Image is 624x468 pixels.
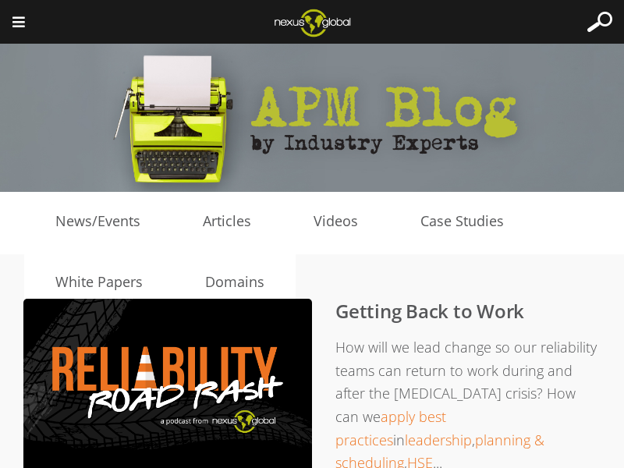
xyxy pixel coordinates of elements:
[335,407,446,449] a: apply best practices
[389,210,535,233] a: Case Studies
[172,210,282,233] a: Articles
[405,431,472,449] a: leadership
[24,210,172,233] a: News/Events
[335,298,524,324] a: Getting Back to Work
[282,210,389,233] a: Videos
[262,4,363,41] img: Nexus Global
